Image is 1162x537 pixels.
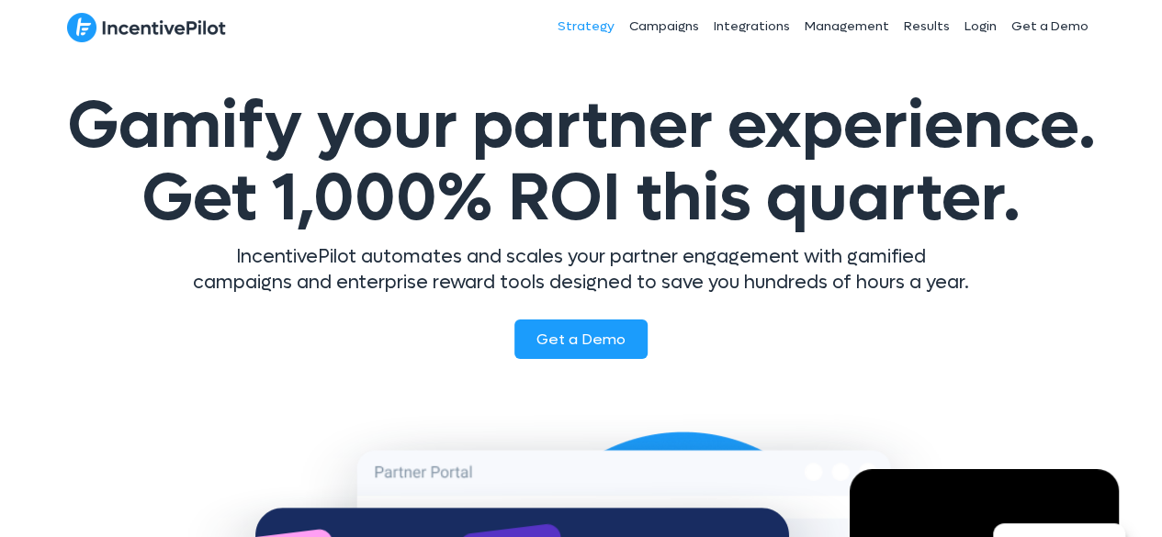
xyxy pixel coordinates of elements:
[896,4,956,50] a: Results
[956,4,1003,50] a: Login
[423,4,1096,50] nav: Header Menu
[191,244,972,296] p: IncentivePilot automates and scales your partner engagement with gamified campaigns and enterpris...
[621,4,705,50] a: Campaigns
[67,83,1096,241] span: Gamify your partner experience.
[536,330,626,349] span: Get a Demo
[1003,4,1095,50] a: Get a Demo
[141,155,1021,241] span: Get 1,000% ROI this quarter.
[67,12,226,43] img: IncentivePilot
[549,4,621,50] a: Strategy
[705,4,796,50] a: Integrations
[514,319,648,359] a: Get a Demo
[796,4,896,50] a: Management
